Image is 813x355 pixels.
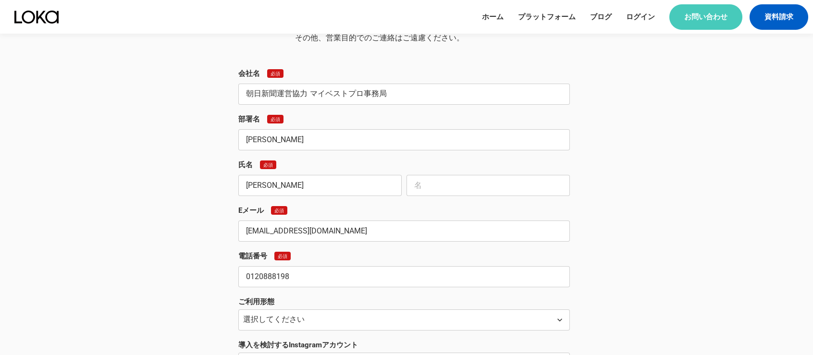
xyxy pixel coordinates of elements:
[406,175,570,196] input: 名
[626,12,655,22] a: ログイン
[238,129,570,150] input: 部署名をご入力ください
[238,220,570,242] input: メールアドレスをご入力ください
[482,12,504,22] a: ホーム
[238,251,267,261] p: 電話番号
[238,297,274,307] p: ご利用形態
[238,340,358,350] p: 導入を検討するInstagramアカウント
[271,116,280,122] p: 必須
[238,84,570,105] input: 会社名をご入力ください
[263,162,273,168] p: 必須
[271,71,280,76] p: 必須
[238,175,402,196] input: 姓
[518,12,576,22] a: プラットフォーム
[238,266,570,287] input: 電話番号をご入力ください
[238,69,260,79] p: 会社名
[750,4,808,30] a: 資料請求
[274,208,284,213] p: 必須
[238,160,253,170] p: 氏名
[238,206,264,216] p: Eメール
[590,12,612,22] a: ブログ
[278,253,287,259] p: 必須
[238,114,260,124] p: 部署名
[669,4,742,30] a: お問い合わせ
